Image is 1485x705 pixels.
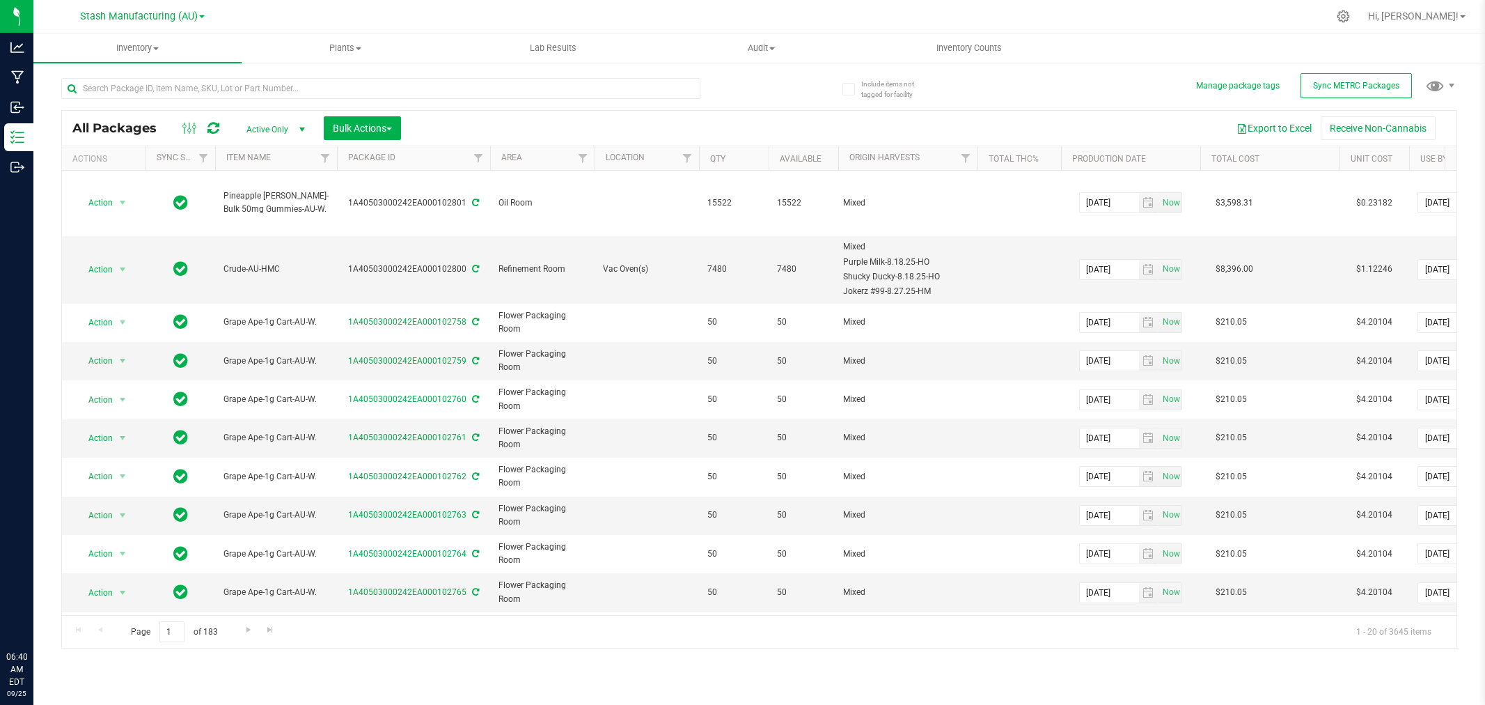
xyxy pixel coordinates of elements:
[954,146,977,170] a: Filter
[76,390,113,410] span: Action
[707,263,760,276] span: 7480
[777,393,830,406] span: 50
[223,189,329,216] span: Pineapple [PERSON_NAME]-Bulk 50mg Gummies-AU-W.
[1159,389,1183,410] span: Set Current date
[843,586,973,599] div: Value 1: Mixed
[1196,80,1280,92] button: Manage package tags
[1227,116,1321,140] button: Export to Excel
[1139,544,1159,564] span: select
[470,472,479,481] span: Sync from Compliance System
[606,153,645,162] a: Location
[1159,312,1183,332] span: Set Current date
[470,549,479,559] span: Sync from Compliance System
[10,40,24,54] inline-svg: Analytics
[173,467,188,486] span: In Sync
[1209,259,1260,279] span: $8,396.00
[1158,260,1181,279] span: select
[76,428,113,448] span: Action
[173,544,188,564] span: In Sync
[470,317,479,327] span: Sync from Compliance System
[1339,304,1409,342] td: $4.20104
[10,160,24,174] inline-svg: Outbound
[498,425,586,451] span: Flower Packaging Room
[72,121,171,136] span: All Packages
[707,470,760,483] span: 50
[1139,583,1159,603] span: select
[918,42,1021,54] span: Inventory Counts
[76,467,113,486] span: Action
[348,549,466,559] a: 1A40503000242EA000102764
[777,355,830,368] span: 50
[1159,259,1183,279] span: Set Current date
[192,146,215,170] a: Filter
[173,312,188,332] span: In Sync
[348,153,395,162] a: Package ID
[114,313,132,332] span: select
[1209,505,1254,525] span: $210.05
[710,154,725,164] a: Qty
[498,348,586,374] span: Flower Packaging Room
[1209,193,1260,213] span: $3,598.31
[223,470,329,483] span: Grape Ape-1g Cart-AU-W.
[1335,10,1352,23] div: Manage settings
[707,509,760,522] span: 50
[324,116,401,140] button: Bulk Actions
[707,355,760,368] span: 50
[348,433,466,442] a: 1A40503000242EA000102761
[159,621,184,643] input: 1
[76,351,113,371] span: Action
[348,317,466,327] a: 1A40503000242EA000102758
[470,198,479,208] span: Sync from Compliance System
[238,621,258,640] a: Go to the next page
[1158,583,1181,603] span: select
[470,356,479,366] span: Sync from Compliance System
[76,193,113,212] span: Action
[173,193,188,212] span: In Sync
[1158,313,1181,332] span: select
[223,393,329,406] span: Grape Ape-1g Cart-AU-W.
[470,433,479,442] span: Sync from Compliance System
[223,509,329,522] span: Grape Ape-1g Cart-AU-W.
[1159,428,1183,449] span: Set Current date
[498,541,586,567] span: Flower Packaging Room
[335,263,492,276] div: 1A40503000242EA000102800
[777,509,830,522] span: 50
[1139,506,1159,525] span: select
[223,431,329,444] span: Grape Ape-1g Cart-AU-W.
[157,153,210,162] a: Sync Status
[777,263,830,276] span: 7480
[348,472,466,481] a: 1A40503000242EA000102762
[76,260,113,279] span: Action
[498,196,586,210] span: Oil Room
[173,351,188,371] span: In Sync
[1139,390,1159,410] span: select
[260,621,281,640] a: Go to the last page
[843,285,973,298] div: Value 4: Jokerz #99-8.27.25-HM
[223,263,329,276] span: Crude-AU-HMC
[72,154,140,164] div: Actions
[76,313,113,332] span: Action
[1339,236,1409,304] td: $1.12246
[335,196,492,210] div: 1A40503000242EA000102801
[1339,535,1409,573] td: $4.20104
[777,431,830,444] span: 50
[173,428,188,447] span: In Sync
[114,544,132,564] span: select
[1158,390,1181,410] span: select
[498,386,586,412] span: Flower Packaging Room
[1072,154,1146,164] a: Production Date
[1209,351,1254,371] span: $210.05
[849,153,920,162] a: Origin Harvests
[498,502,586,529] span: Flower Packaging Room
[61,78,700,99] input: Search Package ID, Item Name, SKU, Lot or Part Number...
[657,33,865,63] a: Audit
[843,256,973,269] div: Value 2: Purple Milk-8.18.25-HO
[1339,497,1409,535] td: $4.20104
[1420,154,1447,164] a: Use By
[314,146,337,170] a: Filter
[1159,193,1183,213] span: Set Current date
[1339,612,1409,651] td: $4.20104
[223,548,329,561] span: Grape Ape-1g Cart-AU-W.
[780,154,822,164] a: Available
[777,196,830,210] span: 15522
